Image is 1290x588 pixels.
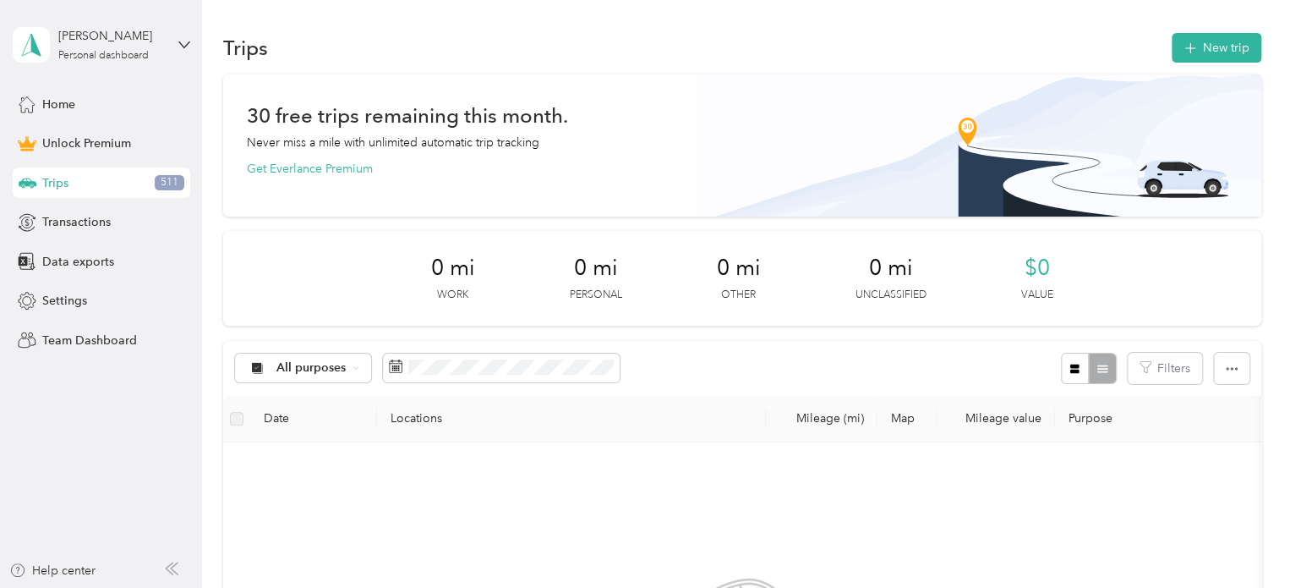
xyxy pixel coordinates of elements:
[696,74,1261,217] img: Banner
[717,255,761,282] span: 0 mi
[431,255,475,282] span: 0 mi
[223,39,268,57] h1: Trips
[1128,353,1202,384] button: Filters
[766,396,877,442] th: Mileage (mi)
[42,332,137,349] span: Team Dashboard
[377,396,766,442] th: Locations
[42,213,111,231] span: Transactions
[247,107,568,124] h1: 30 free trips remaining this month.
[250,396,377,442] th: Date
[877,396,937,442] th: Map
[855,288,927,303] p: Unclassified
[58,51,149,61] div: Personal dashboard
[437,288,468,303] p: Work
[1195,493,1290,588] iframe: Everlance-gr Chat Button Frame
[574,255,618,282] span: 0 mi
[276,362,347,374] span: All purposes
[58,27,164,45] div: [PERSON_NAME]
[570,288,622,303] p: Personal
[937,396,1055,442] th: Mileage value
[42,96,75,113] span: Home
[42,174,68,192] span: Trips
[42,135,131,152] span: Unlock Premium
[1172,33,1261,63] button: New trip
[1025,255,1050,282] span: $0
[721,288,756,303] p: Other
[9,562,96,580] button: Help center
[42,292,87,310] span: Settings
[869,255,913,282] span: 0 mi
[155,175,184,190] span: 511
[1021,288,1053,303] p: Value
[247,160,373,178] button: Get Everlance Premium
[247,134,539,151] p: Never miss a mile with unlimited automatic trip tracking
[42,253,114,271] span: Data exports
